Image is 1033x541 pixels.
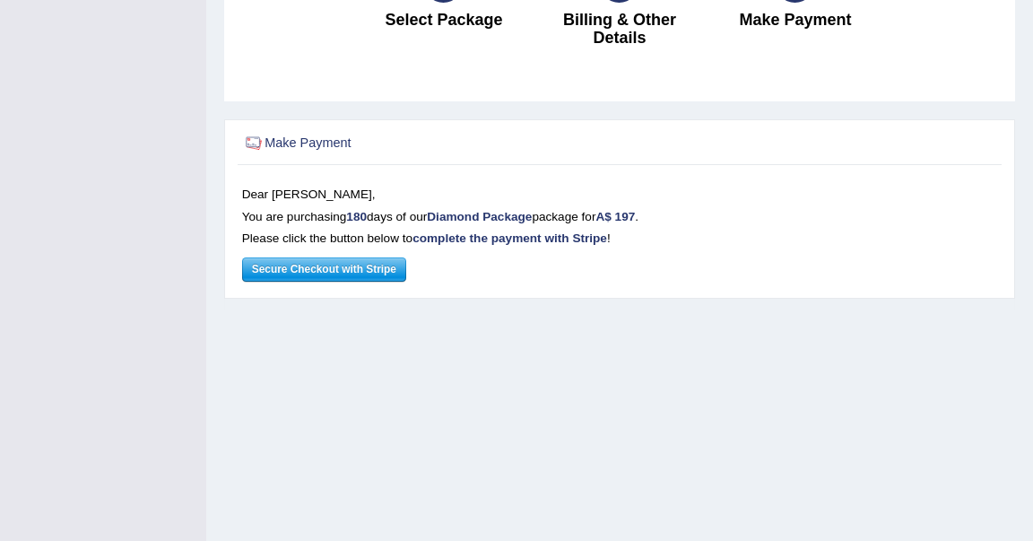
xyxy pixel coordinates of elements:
p: You are purchasing days of our package for . Please click the button below to ! [242,206,998,250]
h4: Billing & Other Details [541,12,699,48]
b: Diamond Package [427,210,532,223]
h4: Make Payment [716,12,874,30]
button: Secure Checkout with Stripe [242,257,406,282]
b: 180 [346,210,367,223]
span: Secure Checkout with Stripe [243,258,406,282]
div: Dear [PERSON_NAME], [242,184,998,205]
b: A$ 197 [595,210,635,223]
h4: Select Package [365,12,523,30]
h2: Make Payment [242,132,710,155]
b: complete the payment with Stripe [412,231,607,245]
